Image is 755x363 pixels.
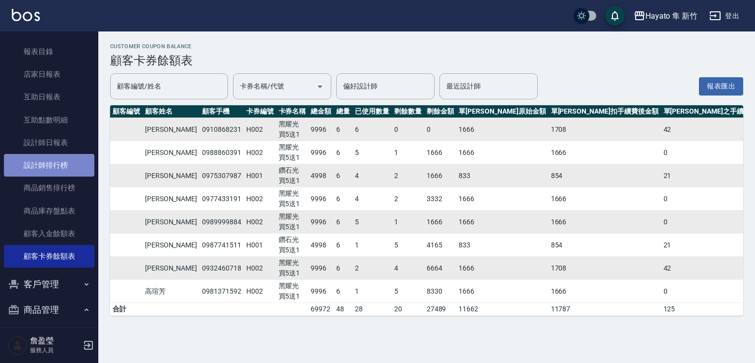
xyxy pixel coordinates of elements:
td: 黑耀光 買5送1 [276,211,309,234]
td: 9996 [308,280,334,303]
td: 0932460718 [200,257,244,280]
td: 5 [352,141,392,164]
a: 商品庫存盤點表 [4,200,94,222]
td: 1 [392,141,424,164]
td: 1708 [549,118,661,141]
button: Open [312,79,328,94]
button: Hayato 隼 新竹 [630,6,701,26]
td: 6 [334,118,352,141]
th: 卡券名稱 [276,105,309,118]
h3: 顧客卡券餘額表 [110,54,743,67]
td: 1666 [424,141,457,164]
th: 顧客編號 [110,105,143,118]
td: 6 [334,280,352,303]
th: 卡券編號 [244,105,276,118]
td: 9996 [308,211,334,234]
td: 5 [392,280,424,303]
td: H002 [244,211,276,234]
td: H001 [244,164,276,187]
td: 833 [456,164,548,187]
th: 總金額 [308,105,334,118]
th: 顧客手機 [200,105,244,118]
td: 9996 [308,141,334,164]
td: 6 [352,118,392,141]
td: 鑽石光 買5送1 [276,234,309,257]
td: 125 [661,303,753,316]
td: 0910868231 [200,118,244,141]
td: 6 [334,234,352,257]
td: 1666 [456,280,548,303]
td: 1666 [549,280,661,303]
button: 登出 [705,7,743,25]
td: [PERSON_NAME] [143,118,200,141]
th: 剩餘金額 [424,105,457,118]
a: 互助日報表 [4,86,94,108]
td: 4 [352,164,392,187]
td: 1 [352,280,392,303]
a: 商品銷售排行榜 [4,177,94,199]
td: 0 [392,118,424,141]
td: [PERSON_NAME] [143,234,200,257]
a: 設計師日報表 [4,131,94,154]
td: H002 [244,257,276,280]
button: save [605,6,625,26]
td: 21 [661,234,753,257]
p: 服務人員 [30,346,80,355]
td: 69972 [308,303,334,316]
td: 2 [392,164,424,187]
img: Logo [12,9,40,21]
td: 0 [661,141,753,164]
td: 21 [661,164,753,187]
td: 3332 [424,187,457,211]
td: 42 [661,257,753,280]
td: 9996 [308,257,334,280]
td: 0 [661,211,753,234]
a: 店家日報表 [4,63,94,86]
td: 6 [334,257,352,280]
a: 設計師排行榜 [4,154,94,177]
td: H002 [244,280,276,303]
td: 1666 [549,211,661,234]
td: [PERSON_NAME] [143,211,200,234]
td: 4 [392,257,424,280]
td: 黑耀光 買5送1 [276,257,309,280]
td: 0 [424,118,457,141]
td: 4998 [308,234,334,257]
td: 1666 [549,187,661,211]
button: 商品管理 [4,297,94,323]
th: 顧客姓名 [143,105,200,118]
th: 已使用數量 [352,105,392,118]
td: [PERSON_NAME] [143,141,200,164]
td: H002 [244,141,276,164]
td: 1666 [456,118,548,141]
td: 0988860391 [200,141,244,164]
td: 6 [334,164,352,187]
td: 11662 [456,303,548,316]
td: 1666 [456,211,548,234]
th: 剩餘數量 [392,105,424,118]
td: 5 [352,211,392,234]
td: [PERSON_NAME] [143,257,200,280]
td: 6 [334,211,352,234]
td: 9996 [308,187,334,211]
td: H001 [244,234,276,257]
td: 6 [334,187,352,211]
td: 28 [352,303,392,316]
div: Hayato 隼 新竹 [645,10,697,22]
td: 11787 [549,303,661,316]
td: 1 [352,234,392,257]
td: 1666 [424,211,457,234]
td: 1666 [549,141,661,164]
td: 5 [392,234,424,257]
td: 合計 [110,303,143,316]
td: 854 [549,164,661,187]
td: 鑽石光 買5送1 [276,164,309,187]
td: 0975307987 [200,164,244,187]
td: H002 [244,118,276,141]
td: 1666 [456,141,548,164]
th: 總量 [334,105,352,118]
td: 42 [661,118,753,141]
td: H002 [244,187,276,211]
a: 顧客入金餘額表 [4,222,94,245]
a: 報表匯出 [699,81,743,91]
